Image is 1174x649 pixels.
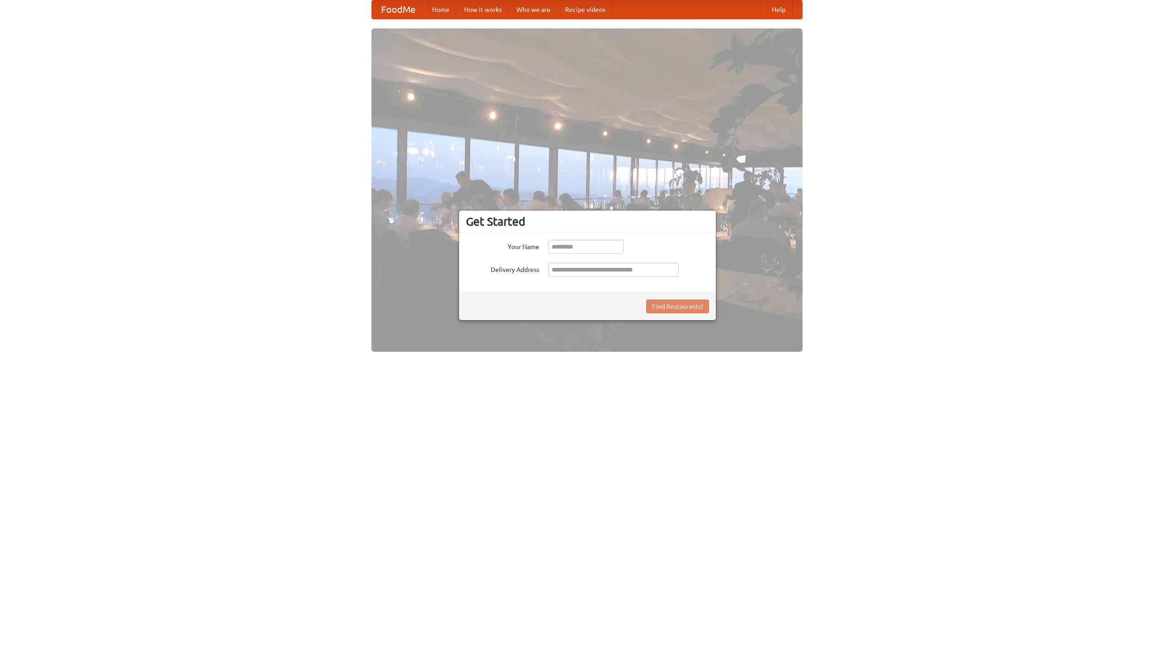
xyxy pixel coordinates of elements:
a: Recipe videos [558,0,613,19]
a: Help [764,0,793,19]
a: How it works [457,0,509,19]
a: FoodMe [372,0,425,19]
button: Find Restaurants! [646,300,709,313]
label: Your Name [466,240,539,251]
a: Home [425,0,457,19]
a: Who we are [509,0,558,19]
h3: Get Started [466,215,709,228]
label: Delivery Address [466,263,539,274]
